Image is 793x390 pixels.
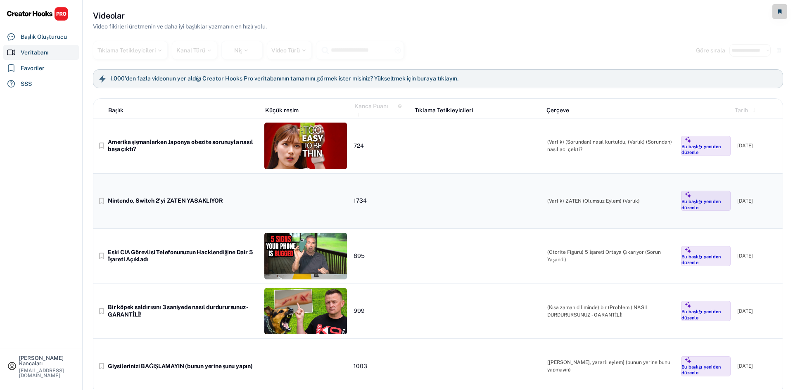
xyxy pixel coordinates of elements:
[737,363,753,369] font: [DATE]
[264,123,347,169] img: thumbnail%20%2851%29.jpg
[735,107,748,113] font: Tarih
[97,252,106,260] button: bookmark_border
[21,65,45,71] font: Favoriler
[264,343,347,390] img: yH5BAEAAAAALAAAAAABAAEAAAIBRAA7
[737,308,753,314] font: [DATE]
[684,136,692,144] img: MagicMajor%20%28Purple%29.svg
[354,253,365,259] font: 895
[264,288,347,335] img: thumbnail%20%2846%29.jpg
[97,142,106,150] button: bookmark_border
[19,368,64,378] font: [EMAIL_ADDRESS][DOMAIN_NAME]
[681,254,722,265] font: Bu başlığı yeniden düzenle
[354,197,367,204] font: 1734
[737,198,753,204] font: [DATE]
[354,103,388,109] font: Kanca Puanı
[547,249,662,262] font: (Otorite Figürü) 5 İşareti Ortaya Çıkarıyor (Sorun Yaşandı)
[681,364,722,375] font: Bu başlığı yeniden düzenle
[108,363,253,369] font: Giysilerinizi BAĞIŞLAMAYIN (bunun yerine şunu yapın)
[354,307,365,314] font: 999
[97,197,106,205] button: bookmark_border
[546,107,569,113] font: Çerçeve
[97,362,106,370] button: bookmark_border
[264,178,347,225] img: yH5BAEAAAAALAAAAAABAAEAAAIBRAA7
[547,359,672,373] font: [[PERSON_NAME], yararlı eylem] (bunun yerine bunu yapmayın)
[737,143,753,149] font: [DATE]
[265,107,299,113] font: Küçük resim
[681,199,722,210] font: Bu başlığı yeniden düzenle
[110,75,458,82] font: 1.000'den fazla videonun yer aldığı Creator Hooks Pro veritabanının tamamını görmek ister misiniz...
[93,23,267,30] font: Video fikirleri üretmenin ve daha iyi başlıklar yazmanın en hızlı yolu.
[108,249,254,263] font: Eski CIA Görevlisi Telefonunuzun Hacklendiğine Dair 5 İşareti Açıkladı
[176,47,205,54] font: Kanal Türü
[684,301,692,309] img: MagicMajor%20%28Purple%29.svg
[684,357,692,364] img: MagicMajor%20%28Purple%29.svg
[271,47,300,54] font: Video Türü
[97,47,156,54] font: Tıklama Tetikleyicileri
[108,107,123,113] font: Başlık
[681,309,722,320] font: Bu başlığı yeniden düzenle
[737,253,753,259] font: [DATE]
[415,107,473,113] font: Tıklama Tetikleyicileri
[19,355,65,366] font: [PERSON_NAME] Kancaları
[108,139,254,153] font: Amerika şişmanlarken Japonya obezite sorunuyla nasıl başa çıktı?
[7,7,69,21] img: CHPRO%20Logo.svg
[21,33,67,40] font: Başlık Oluşturucu
[547,139,673,152] font: (Varlık) (Sorundan) nasıl kurtuldu, (Varlık) (Sorundan) nasıl acı çekti?
[354,142,364,149] font: 724
[108,197,223,204] font: Nintendo, Switch 2'yi ZATEN YASAKLIYOR
[684,246,692,254] img: MagicMajor%20%28Purple%29.svg
[547,305,650,318] font: (Kısa zaman diliminde) bir (Problemi) NASIL DURDURURSUNUZ - GARANTİLİ!
[696,47,725,54] font: Göre sırala
[21,49,48,56] font: Veritabanı
[547,198,640,204] font: (Varlık) ZATEN (Olumsuz Eylem) (Varlık)
[684,191,692,199] img: MagicMajor%20%28Purple%29.svg
[681,144,722,155] font: Bu başlığı yeniden düzenle
[108,304,249,318] font: Bir köpek saldırısını 3 saniyede nasıl durdurursunuz - GARANTİLİ!
[264,233,347,279] img: thumbnail%20%2843%29.jpg
[97,307,106,315] button: bookmark_border
[234,47,242,54] font: Niş
[394,47,401,54] button: highlight_remove
[93,11,125,21] font: Videolar
[354,363,367,369] font: 1003
[21,80,32,87] font: SSS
